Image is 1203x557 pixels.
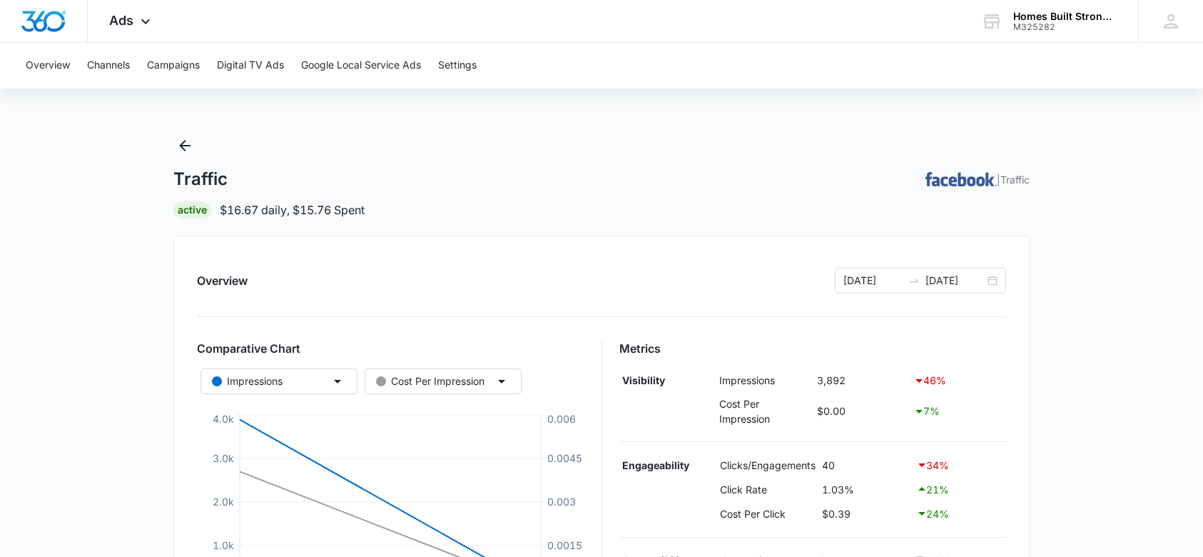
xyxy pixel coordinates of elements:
tspan: 1.0k [213,539,234,551]
td: 3,892 [813,368,910,393]
tspan: 2.0k [213,496,234,508]
div: Cost Per Impression [376,373,484,389]
td: Clicks/Engagements [716,453,819,478]
h3: Metrics [619,340,1007,357]
div: 34 % [916,456,1003,473]
button: Google Local Service Ads [301,43,421,89]
button: Impressions [200,368,357,394]
tspan: 0.006 [547,413,576,425]
div: 24 % [916,505,1003,522]
div: account id [1013,22,1117,32]
td: Cost Per Impression [716,393,813,430]
div: 46 % [913,372,1002,389]
img: FACEBOOK [925,172,997,186]
td: Click Rate [716,477,819,501]
button: Digital TV Ads [217,43,284,89]
tspan: 3.0k [213,452,234,464]
p: | Traffic [997,172,1030,187]
tspan: 0.0045 [547,452,582,464]
td: $0.39 [819,501,913,526]
h1: Traffic [173,169,228,190]
button: Settings [438,43,477,89]
div: account name [1013,11,1117,22]
span: to [908,275,920,286]
div: 21 % [916,481,1003,498]
span: swap-right [908,275,920,286]
button: Campaigns [147,43,200,89]
div: Impressions [212,373,283,389]
strong: Engageability [622,459,689,471]
td: 1.03% [819,477,913,501]
p: $16.67 daily , $15.76 Spent [220,201,365,219]
tspan: 4.0k [213,413,234,425]
tspan: 0.003 [547,496,576,508]
strong: Visibility [622,374,665,386]
button: Channels [87,43,130,89]
tspan: 0.0015 [547,539,582,551]
button: Overview [26,43,70,89]
input: Start date [843,273,903,288]
span: Ads [109,13,133,28]
div: 7 % [913,403,1002,420]
button: Back [173,134,196,157]
td: Impressions [716,368,813,393]
div: Active [173,201,211,219]
td: 40 [819,453,913,478]
h2: Overview [197,272,248,289]
td: Cost Per Click [716,501,819,526]
button: Cost Per Impression [365,368,522,394]
td: $0.00 [813,393,910,430]
h3: Comparative Chart [197,340,584,357]
input: End date [925,273,985,288]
